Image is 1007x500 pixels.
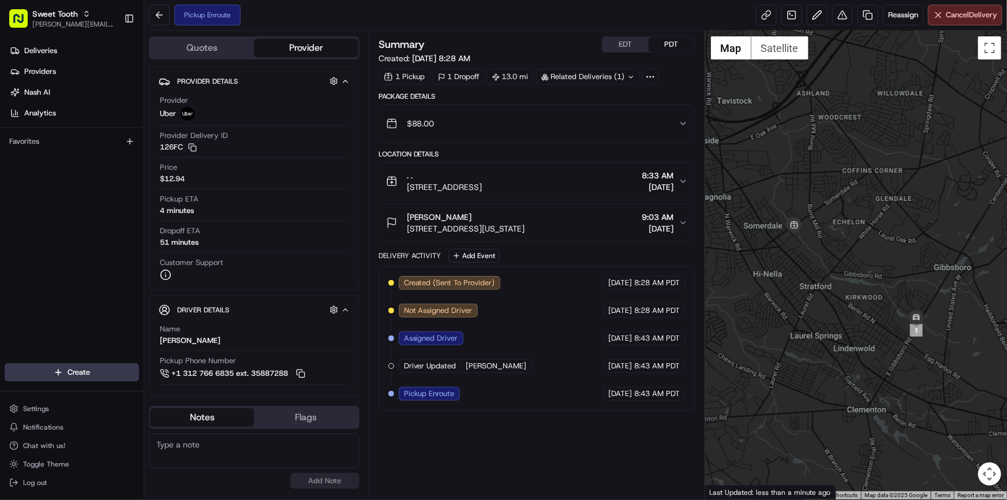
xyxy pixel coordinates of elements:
span: Reassign [888,10,918,20]
img: 1736555255976-a54dd68f-1ca7-489b-9aae-adbdc363a1c4 [23,211,32,220]
span: Driver Details [177,305,229,315]
input: Clear [30,74,190,87]
span: • [38,179,42,188]
img: Google [708,484,746,499]
span: Settings [23,404,49,413]
span: [PERSON_NAME] [466,361,527,371]
a: Powered byPylon [81,286,140,295]
a: Open this area in Google Maps (opens a new window) [708,484,746,499]
div: Past conversations [12,150,77,159]
button: Provider Details [159,72,350,91]
span: [STREET_ADDRESS] [407,181,482,193]
p: Welcome 👋 [12,46,210,65]
div: Last Updated: less than a minute ago [705,485,836,499]
div: Related Deliveries (1) [536,69,640,85]
span: Customer Support [160,258,223,268]
div: [PERSON_NAME] [160,335,220,346]
span: Log out [23,478,47,487]
button: $88.00 [379,105,695,142]
span: Chat with us! [23,441,65,450]
span: . . [407,170,413,181]
span: Nash AI [24,87,50,98]
span: API Documentation [109,258,185,270]
button: Create [5,363,139,382]
button: Sweet Tooth [32,8,78,20]
div: Favorites [5,132,139,151]
button: EDT [602,37,649,52]
a: Providers [5,62,144,81]
span: Assigned Driver [404,333,458,344]
span: 8:43 AM PDT [635,389,680,399]
span: Analytics [24,108,56,118]
span: [DATE] [609,278,632,288]
div: 51 minutes [160,237,199,248]
span: [DATE] [609,389,632,399]
span: 8:43 AM PDT [635,361,680,371]
button: See all [179,148,210,162]
button: Start new chat [196,114,210,128]
img: Nash [12,12,35,35]
button: Flags [254,408,358,427]
span: Notifications [23,423,63,432]
span: 8:33 AM [642,170,674,181]
span: Pylon [115,286,140,295]
div: Package Details [379,92,695,101]
button: Reassign [883,5,923,25]
button: Show street map [711,36,751,59]
span: Driver Updated [404,361,456,371]
span: Price [160,162,177,173]
button: Toggle Theme [5,456,139,472]
span: Provider Delivery ID [160,130,228,141]
span: Created: [379,53,471,64]
div: Start new chat [52,110,189,122]
span: Not Assigned Driver [404,305,473,316]
span: Map data ©2025 Google [864,492,927,498]
button: [PERSON_NAME][EMAIL_ADDRESS][DOMAIN_NAME] [32,20,115,29]
button: Provider [254,39,358,57]
span: 8:43 AM PDT [635,333,680,344]
div: 💻 [98,259,107,268]
div: 4 minutes [160,206,194,216]
img: Liam S. [12,199,30,218]
span: 7 minutes ago [44,179,94,188]
div: 1 [910,324,923,337]
span: Provider Details [177,77,238,86]
button: Sweet Tooth[PERSON_NAME][EMAIL_ADDRESS][DOMAIN_NAME] [5,5,119,32]
span: Name [160,324,180,334]
a: +1 312 766 6835 ext. 35887288 [160,367,307,380]
span: Create [68,367,90,378]
span: [DATE] [642,223,674,234]
span: Toggle Theme [23,460,69,469]
span: Uber [160,109,176,119]
span: 9:03 AM [642,211,674,223]
button: 126FC [160,142,197,152]
div: 1 Dropoff [433,69,485,85]
span: [DATE] [102,210,126,219]
button: Log out [5,475,139,491]
button: Notes [150,408,254,427]
span: • [96,210,100,219]
div: 13.0 mi [487,69,534,85]
img: uber-new-logo.jpeg [181,107,194,121]
div: 📗 [12,259,21,268]
img: 1736555255976-a54dd68f-1ca7-489b-9aae-adbdc363a1c4 [12,110,32,131]
a: Deliveries [5,42,144,60]
span: [STREET_ADDRESS][US_STATE] [407,223,525,234]
div: Delivery Activity [379,251,441,260]
span: Pickup Enroute [404,389,455,399]
a: Report a map error [957,492,1004,498]
span: [DATE] 8:28 AM [412,53,471,64]
button: Add Event [448,249,500,263]
span: +1 312 766 6835 ext. 35887288 [171,368,288,379]
span: Deliveries [24,46,57,56]
a: Terms (opens in new tab) [934,492,950,498]
button: [PERSON_NAME][STREET_ADDRESS][US_STATE]9:03 AM[DATE] [379,204,695,241]
button: CancelDelivery [928,5,1002,25]
button: Driver Details [159,300,350,319]
span: Knowledge Base [23,258,88,270]
button: . .[STREET_ADDRESS]8:33 AM[DATE] [379,163,695,200]
span: 8:28 AM PDT [635,278,680,288]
